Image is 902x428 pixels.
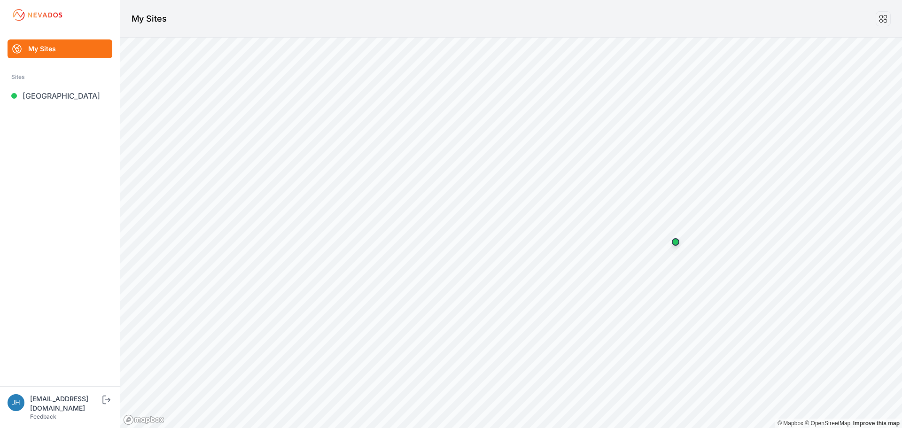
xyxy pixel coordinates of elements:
[11,71,109,83] div: Sites
[778,420,803,427] a: Mapbox
[8,86,112,105] a: [GEOGRAPHIC_DATA]
[30,413,56,420] a: Feedback
[30,394,101,413] div: [EMAIL_ADDRESS][DOMAIN_NAME]
[123,414,164,425] a: Mapbox logo
[120,38,902,428] canvas: Map
[8,39,112,58] a: My Sites
[11,8,64,23] img: Nevados
[805,420,850,427] a: OpenStreetMap
[132,12,167,25] h1: My Sites
[8,394,24,411] img: jhaberkorn@invenergy.com
[666,233,685,251] div: Map marker
[853,420,900,427] a: Map feedback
